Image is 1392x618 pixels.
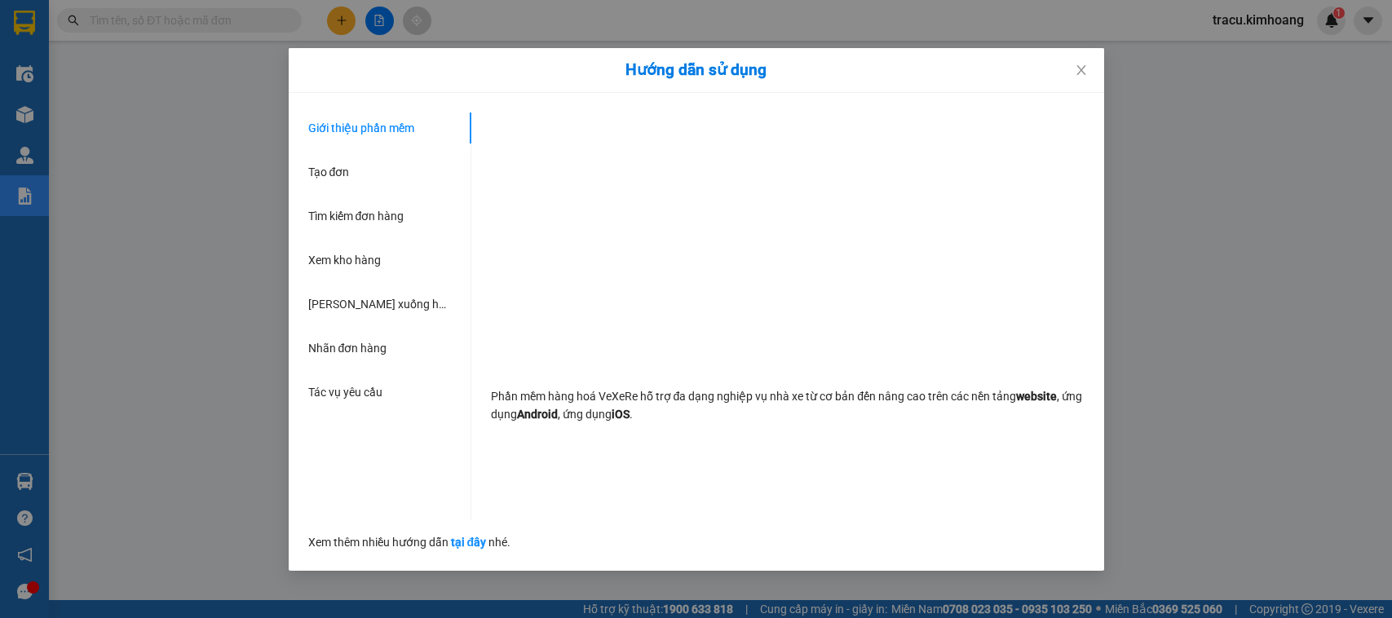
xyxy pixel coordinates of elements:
[308,254,381,267] span: Xem kho hàng
[491,387,1085,423] p: Phần mềm hàng hoá VeXeRe hỗ trợ đa dạng nghiệp vụ nhà xe từ cơ bản đến nâng cao trên các nền tảng...
[308,210,404,223] span: Tìm kiếm đơn hàng
[517,408,558,421] strong: Android
[612,408,630,421] strong: iOS
[1058,48,1104,94] button: Close
[308,166,350,179] span: Tạo đơn
[1075,64,1088,77] span: close
[308,386,382,399] span: Tác vụ yêu cầu
[308,61,1085,79] div: Hướng dẫn sử dụng
[308,342,387,355] span: Nhãn đơn hàng
[308,121,414,135] span: Giới thiệu phần mềm
[1016,390,1057,403] strong: website
[559,113,1016,369] iframe: YouTube video player
[308,520,1085,551] div: Xem thêm nhiều hướng dẫn nhé.
[451,536,487,549] a: tại đây
[308,298,506,311] span: [PERSON_NAME] xuống hàng thủ công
